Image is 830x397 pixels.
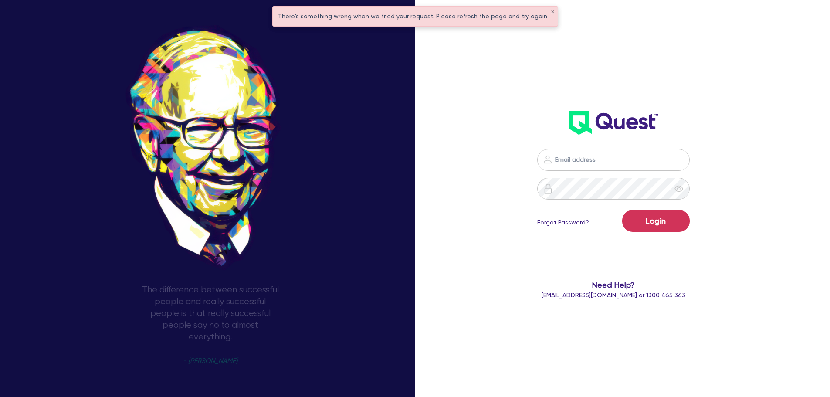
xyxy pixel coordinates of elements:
span: eye [674,184,683,193]
span: or 1300 465 363 [542,292,685,299]
a: [EMAIL_ADDRESS][DOMAIN_NAME] [542,292,637,299]
div: There's something wrong when we tried your request. Please refresh the page and try again [273,7,558,26]
img: icon-password [543,183,553,194]
button: ✕ [551,10,554,14]
img: icon-password [542,154,553,165]
a: Forgot Password? [537,218,589,227]
span: - [PERSON_NAME] [183,358,237,364]
button: Login [622,210,690,232]
input: Email address [537,149,690,171]
span: Need Help? [502,279,725,291]
img: wH2k97JdezQIQAAAABJRU5ErkJggg== [569,111,658,135]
